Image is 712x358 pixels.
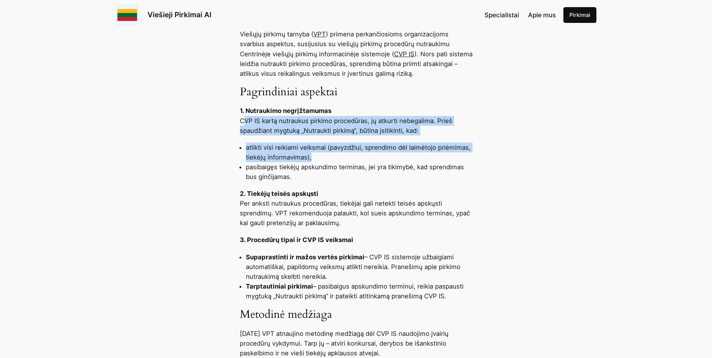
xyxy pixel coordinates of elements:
[246,253,364,261] strong: Supaprastinti ir mažos vertės pirkimai
[246,283,313,290] strong: Tarptautiniai pirkimai
[563,7,596,23] a: Pirkimai
[528,10,556,20] a: Apie mus
[485,10,556,20] nav: Navigation
[485,10,519,20] a: Specialistai
[148,10,211,19] a: Viešieji Pirkimai AI
[246,143,473,162] li: atlikti visi reikiami veiksmai (pavyzdžiui, sprendimo dėl laimėtojo priėmimas, tiekėjų informavim...
[240,329,473,358] p: [DATE] VPT atnaujino metodinę medžiagą dėl CVP IS naudojimo įvairių procedūrų vykdymui. Tarp jų –...
[313,30,326,38] a: VPT
[246,252,473,281] li: – CVP IS sistemoje užbaigiami automatiškai, papildomų veiksmų atlikti nereikia. Pranešimų apie pi...
[246,162,473,182] li: pasibaigęs tiekėjų apskundimo terminas, jei yra tikimybė, kad sprendimas bus ginčijamas.
[240,308,473,322] h3: Metodinė medžiaga
[240,106,473,135] p: CVP IS kartą nutraukus pirkimo procedūras, jų atkurti nebegalima. Prieš spaudžiant mygtuką „Nutra...
[240,236,353,244] strong: 3. Procedūrų tipai ir CVP IS veiksmai
[240,190,318,197] strong: 2. Tiekėjų teisės apskųsti
[240,107,331,114] strong: 1. Nutraukimo negrįžtamumas
[246,281,473,301] li: – pasibaigus apskundimo terminui, reikia paspausti mygtuką „Nutraukti pirkimą“ ir pateikti atitin...
[116,4,138,26] img: Viešieji pirkimai logo
[240,86,473,99] h3: Pagrindiniai aspektai
[528,11,556,19] span: Apie mus
[240,189,473,228] p: Per anksti nutraukus procedūras, tiekėjai gali netekti teisės apskųsti sprendimų. VPT rekomenduoj...
[240,29,473,78] p: Viešųjų pirkimų tarnyba ( ) primena perkančiosioms organizacijoms svarbius aspektus, susijusius s...
[485,11,519,19] span: Specialistai
[394,50,414,58] a: CVP IS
